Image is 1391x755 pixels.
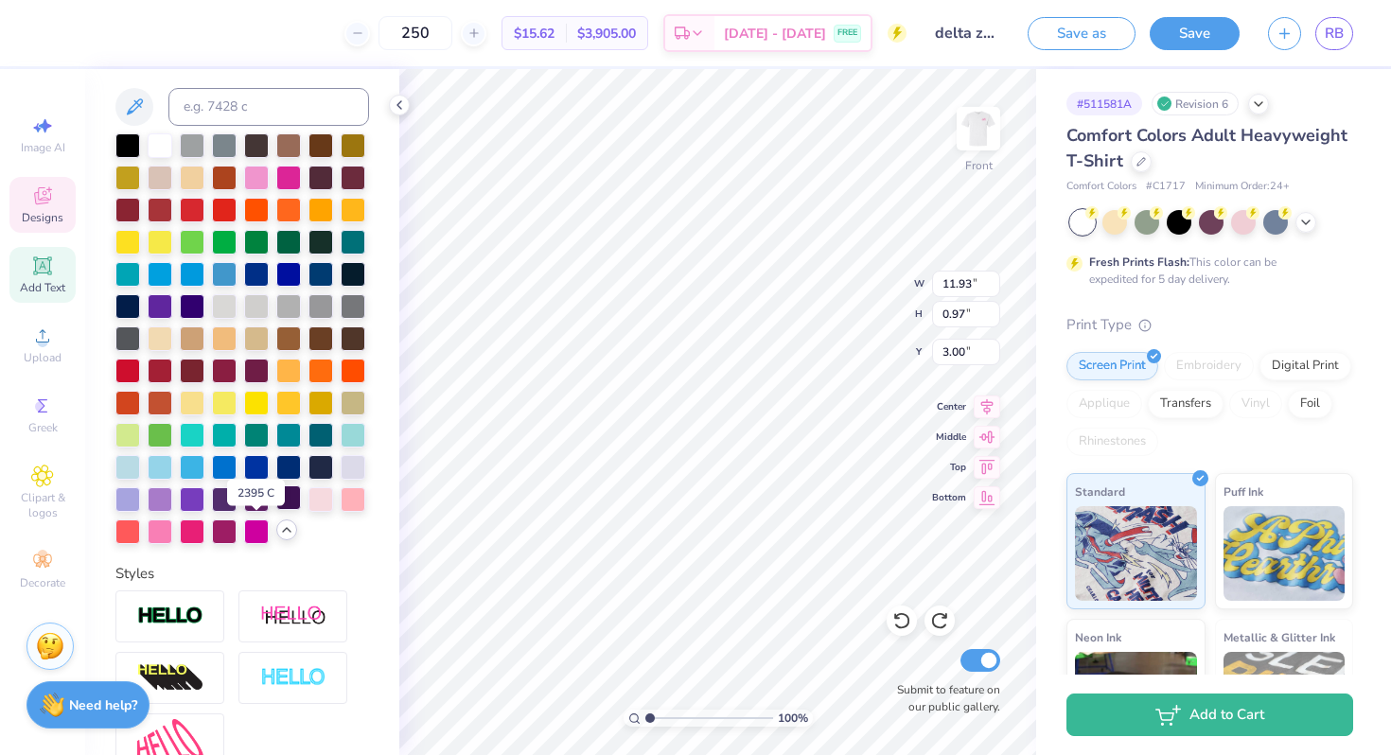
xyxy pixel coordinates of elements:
span: Comfort Colors Adult Heavyweight T-Shirt [1066,124,1347,172]
span: Decorate [20,575,65,590]
span: Puff Ink [1224,482,1263,501]
div: 2395 C [227,480,285,506]
div: Print Type [1066,314,1353,336]
span: FREE [837,26,857,40]
div: Rhinestones [1066,428,1158,456]
span: # C1717 [1146,179,1186,195]
img: Shadow [260,605,326,628]
span: $15.62 [514,24,555,44]
span: Bottom [932,491,966,504]
span: Top [932,461,966,474]
img: Standard [1075,506,1197,601]
span: Add Text [20,280,65,295]
div: Revision 6 [1152,92,1239,115]
button: Add to Cart [1066,694,1353,736]
img: Puff Ink [1224,506,1346,601]
span: Clipart & logos [9,490,76,520]
div: Vinyl [1229,390,1282,418]
input: e.g. 7428 c [168,88,369,126]
span: Comfort Colors [1066,179,1136,195]
img: Stroke [137,606,203,627]
span: Upload [24,350,62,365]
span: Minimum Order: 24 + [1195,179,1290,195]
img: Neon Ink [1075,652,1197,746]
input: Untitled Design [921,14,1013,52]
span: RB [1325,23,1344,44]
span: Metallic & Glitter Ink [1224,627,1335,647]
span: [DATE] - [DATE] [724,24,826,44]
div: # 511581A [1066,92,1142,115]
span: Middle [932,430,966,444]
div: Styles [115,563,369,585]
div: This color can be expedited for 5 day delivery. [1089,254,1322,288]
img: Negative Space [260,667,326,689]
div: Foil [1288,390,1332,418]
span: Center [932,400,966,413]
img: 3d Illusion [137,663,203,694]
button: Save as [1028,17,1136,50]
div: Applique [1066,390,1142,418]
button: Save [1150,17,1240,50]
div: Front [965,157,993,174]
input: – – [379,16,452,50]
div: Transfers [1148,390,1224,418]
span: $3,905.00 [577,24,636,44]
span: Image AI [21,140,65,155]
div: Screen Print [1066,352,1158,380]
img: Metallic & Glitter Ink [1224,652,1346,746]
span: Standard [1075,482,1125,501]
img: Front [960,110,997,148]
strong: Need help? [69,696,137,714]
span: Neon Ink [1075,627,1121,647]
label: Submit to feature on our public gallery. [887,681,1000,715]
strong: Fresh Prints Flash: [1089,255,1189,270]
a: RB [1315,17,1353,50]
div: Embroidery [1164,352,1254,380]
div: Digital Print [1259,352,1351,380]
span: Greek [28,420,58,435]
span: 100 % [778,710,808,727]
span: Designs [22,210,63,225]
